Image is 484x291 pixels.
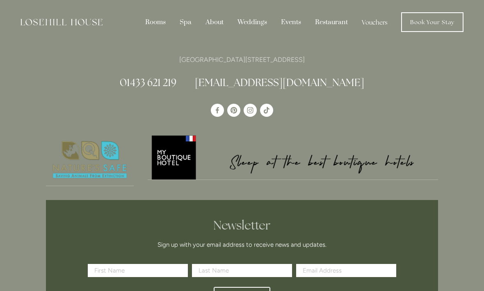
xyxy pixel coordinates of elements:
[199,14,230,30] div: About
[120,76,176,89] a: 01433 621 219
[21,19,103,25] img: Losehill House
[227,104,240,117] a: Pinterest
[401,12,463,32] a: Book Your Stay
[46,54,438,65] p: [GEOGRAPHIC_DATA][STREET_ADDRESS]
[231,14,273,30] div: Weddings
[296,264,396,277] input: Email Address
[91,240,393,250] p: Sign up with your email address to receive news and updates.
[148,134,438,180] img: My Boutique Hotel - Logo
[260,104,273,117] a: TikTok
[174,14,198,30] div: Spa
[192,264,292,277] input: Last Name
[309,14,354,30] div: Restaurant
[46,134,134,186] img: Nature's Safe - Logo
[356,14,394,30] a: Vouchers
[139,14,172,30] div: Rooms
[244,104,257,117] a: Instagram
[88,264,188,277] input: First Name
[91,218,393,233] h2: Newsletter
[211,104,224,117] a: Losehill House Hotel & Spa
[195,76,364,89] a: [EMAIL_ADDRESS][DOMAIN_NAME]
[275,14,307,30] div: Events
